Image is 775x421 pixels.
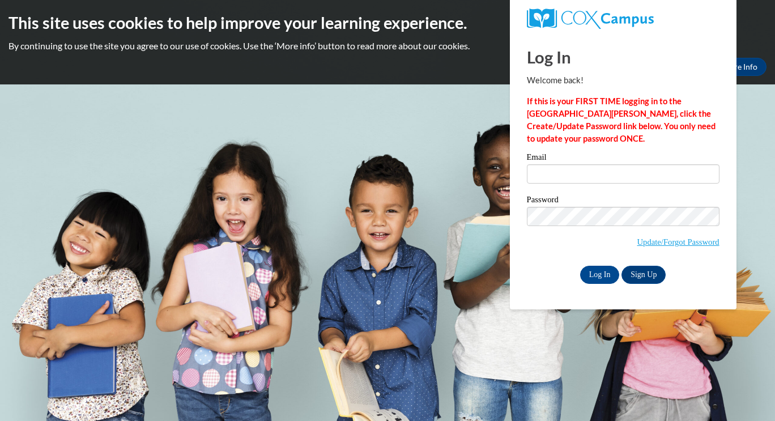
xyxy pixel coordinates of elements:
[527,96,716,143] strong: If this is your FIRST TIME logging in to the [GEOGRAPHIC_DATA][PERSON_NAME], click the Create/Upd...
[580,266,620,284] input: Log In
[8,11,767,34] h2: This site uses cookies to help improve your learning experience.
[527,8,719,29] a: COX Campus
[621,266,666,284] a: Sign Up
[527,153,719,164] label: Email
[527,74,719,87] p: Welcome back!
[8,40,767,52] p: By continuing to use the site you agree to our use of cookies. Use the ‘More info’ button to read...
[713,58,767,76] a: More Info
[527,45,719,69] h1: Log In
[527,195,719,207] label: Password
[637,237,719,246] a: Update/Forgot Password
[527,8,654,29] img: COX Campus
